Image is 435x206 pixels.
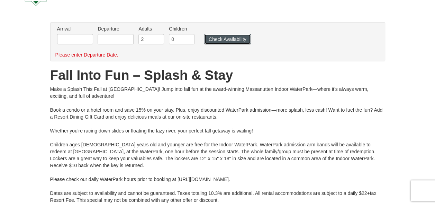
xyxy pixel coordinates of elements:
[50,68,385,82] h1: Fall Into Fun – Splash & Stay
[55,51,373,58] div: Please enter Departure Date.
[57,25,93,32] label: Arrival
[98,25,134,32] label: Departure
[169,25,194,32] label: Children
[204,34,251,44] button: Check Availability
[138,25,164,32] label: Adults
